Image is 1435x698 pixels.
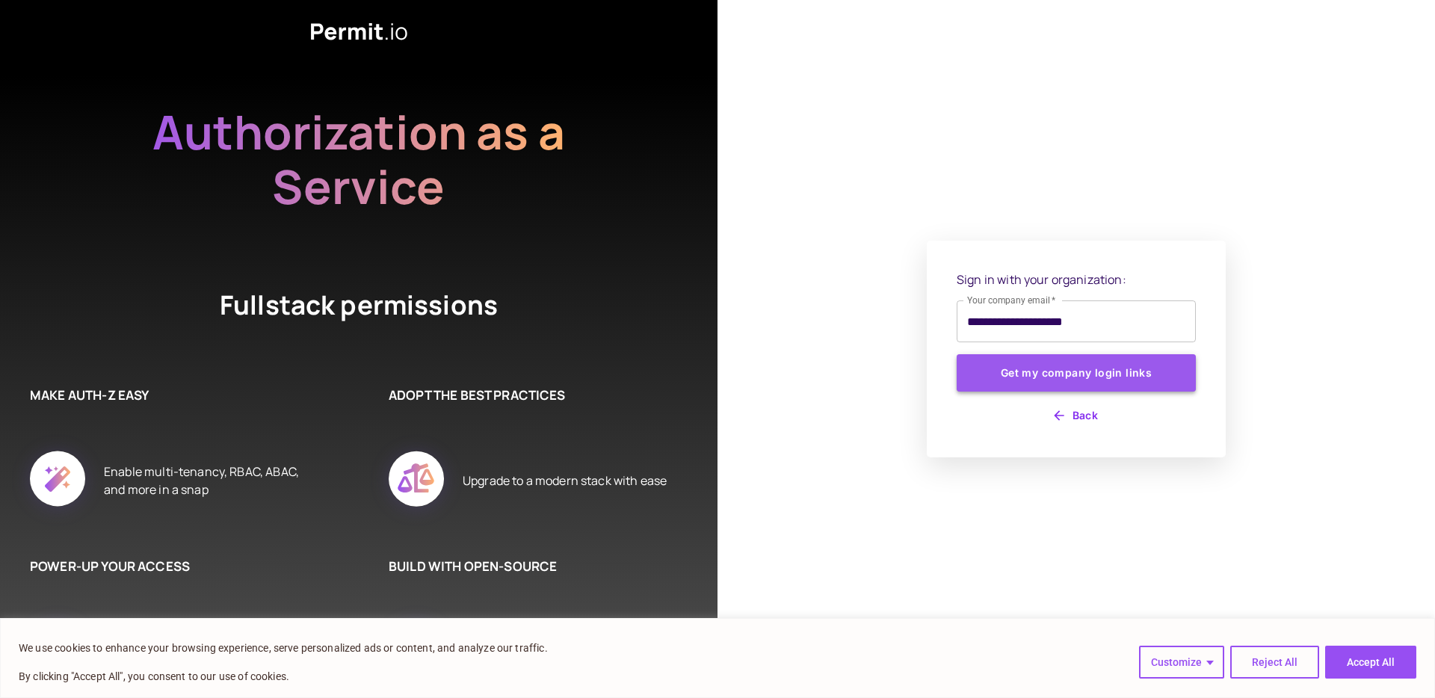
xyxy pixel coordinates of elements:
[30,386,314,405] h6: MAKE AUTH-Z EASY
[1325,646,1416,679] button: Accept All
[19,667,548,685] p: By clicking "Accept All", you consent to our use of cookies.
[30,557,314,576] h6: POWER-UP YOUR ACCESS
[957,404,1196,427] button: Back
[389,386,673,405] h6: ADOPT THE BEST PRACTICES
[19,639,548,657] p: We use cookies to enhance your browsing experience, serve personalized ads or content, and analyz...
[104,605,314,698] div: Power your app with everything you need for permissions and access-control
[1230,646,1319,679] button: Reject All
[957,271,1196,288] p: Sign in with your organization:
[463,434,667,527] div: Upgrade to a modern stack with ease
[967,294,1056,306] label: Your company email
[463,605,673,698] div: Work with the confidence of open-source and the developer community
[957,354,1196,392] button: Get my company login links
[1139,646,1224,679] button: Customize
[104,434,314,527] div: Enable multi-tenancy, RBAC, ABAC, and more in a snap
[389,557,673,576] h6: BUILD WITH OPEN-SOURCE
[105,105,613,214] h2: Authorization as a Service
[164,287,553,326] h4: Fullstack permissions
